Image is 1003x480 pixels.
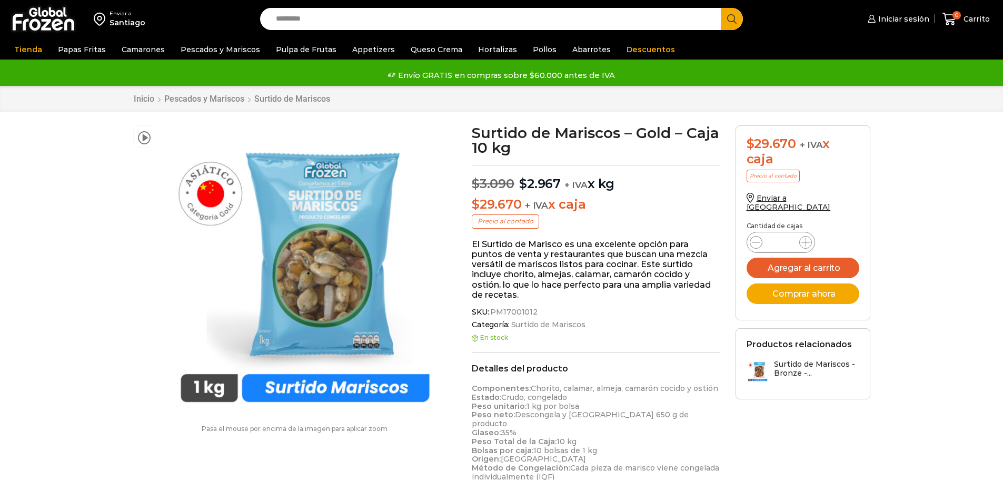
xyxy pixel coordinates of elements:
[747,283,859,304] button: Comprar ahora
[116,40,170,60] a: Camarones
[800,140,823,150] span: + IVA
[747,193,831,212] a: Enviar a [GEOGRAPHIC_DATA]
[472,410,515,419] strong: Peso neto:
[472,308,720,317] span: SKU:
[774,360,859,378] h3: Surtido de Mariscos - Bronze -...
[771,235,791,250] input: Product quantity
[472,401,527,411] strong: Peso unitario:
[133,94,155,104] a: Inicio
[133,425,456,433] p: Pasa el mouse por encima de la imagen para aplicar zoom
[747,339,852,349] h2: Productos relacionados
[472,454,501,464] strong: Origen:
[747,136,754,151] span: $
[519,176,561,191] bdi: 2.967
[489,308,538,317] span: PM17001012
[53,40,111,60] a: Papas Fritas
[110,10,145,17] div: Enviar a
[405,40,468,60] a: Queso Crema
[528,40,562,60] a: Pollos
[865,8,929,30] a: Iniciar sesión
[940,7,992,32] a: 0 Carrito
[472,176,514,191] bdi: 3.090
[472,197,480,212] span: $
[621,40,680,60] a: Descuentos
[747,136,796,151] bdi: 29.670
[472,197,720,212] p: x caja
[161,125,450,415] img: surtido-gold
[564,180,588,190] span: + IVA
[164,94,245,104] a: Pescados y Mariscos
[110,17,145,28] div: Santiago
[876,14,929,24] span: Iniciar sesión
[519,176,527,191] span: $
[747,360,859,383] a: Surtido de Mariscos - Bronze -...
[271,40,342,60] a: Pulpa de Frutas
[472,463,570,473] strong: Método de Congelación:
[747,136,859,167] div: x caja
[472,320,720,329] span: Categoría:
[567,40,616,60] a: Abarrotes
[510,320,585,329] a: Surtido de Mariscos
[472,125,720,155] h1: Surtido de Mariscos – Gold – Caja 10 kg
[175,40,265,60] a: Pescados y Mariscos
[472,437,557,446] strong: Peso Total de la Caja:
[961,14,990,24] span: Carrito
[472,364,720,374] h2: Detalles del producto
[472,428,501,437] strong: Glaseo:
[747,258,859,278] button: Agregar al carrito
[472,384,531,393] strong: Componentes:
[472,334,720,341] p: En stock
[472,446,533,455] strong: Bolsas por caja:
[472,165,720,192] p: x kg
[472,214,539,228] p: Precio al contado
[472,239,720,300] p: El Surtido de Marisco es una excelente opción para puntos de venta y restaurantes que buscan una ...
[347,40,400,60] a: Appetizers
[473,40,522,60] a: Hortalizas
[721,8,743,30] button: Search button
[747,170,800,182] p: Precio al contado
[747,222,859,230] p: Cantidad de cajas
[133,94,331,104] nav: Breadcrumb
[525,200,548,211] span: + IVA
[94,10,110,28] img: address-field-icon.svg
[254,94,331,104] a: Surtido de Mariscos
[952,11,961,19] span: 0
[472,197,521,212] bdi: 29.670
[9,40,47,60] a: Tienda
[472,393,501,402] strong: Estado:
[472,176,480,191] span: $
